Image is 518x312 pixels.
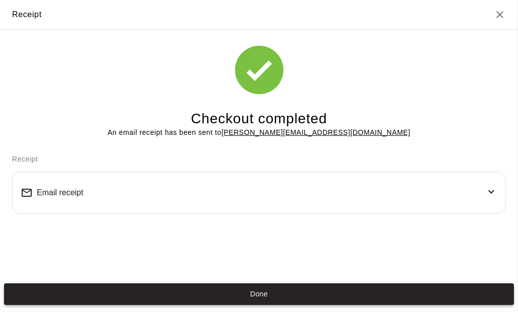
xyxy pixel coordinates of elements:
p: An email receipt has been sent to [108,127,411,138]
span: Email receipt [37,188,83,197]
u: [PERSON_NAME][EMAIL_ADDRESS][DOMAIN_NAME] [221,128,410,136]
button: Close [494,9,506,21]
div: Receipt [12,8,42,21]
button: Done [4,283,514,305]
h4: Checkout completed [191,110,327,128]
p: Receipt [12,154,506,165]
